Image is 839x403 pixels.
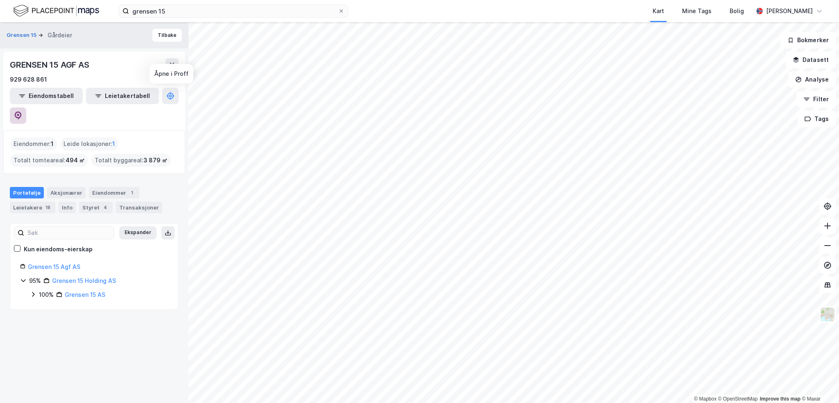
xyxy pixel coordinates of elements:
[798,364,839,403] div: Kontrollprogram for chat
[820,307,835,322] img: Z
[24,227,114,239] input: Søk
[730,6,744,16] div: Bolig
[59,202,76,213] div: Info
[128,189,136,197] div: 1
[760,396,800,402] a: Improve this map
[116,202,162,213] div: Transaksjoner
[788,71,836,88] button: Analyse
[44,203,52,212] div: 18
[28,263,80,270] a: Grensen 15 Agf AS
[798,111,836,127] button: Tags
[129,5,338,17] input: Søk på adresse, matrikkel, gårdeiere, leietakere eller personer
[39,290,54,300] div: 100%
[60,137,118,150] div: Leide lokasjoner :
[10,75,47,84] div: 929 628 861
[52,277,116,284] a: Grensen 15 Holding AS
[10,58,91,71] div: GRENSEN 15 AGF AS
[24,244,93,254] div: Kun eiendoms-eierskap
[10,187,44,198] div: Portefølje
[7,31,38,39] button: Grensen 15
[653,6,664,16] div: Kart
[48,30,72,40] div: Gårdeier
[10,202,55,213] div: Leietakere
[86,88,159,104] button: Leietakertabell
[112,139,115,149] span: 1
[66,155,85,165] span: 494 ㎡
[796,91,836,107] button: Filter
[10,88,83,104] button: Eiendomstabell
[798,364,839,403] iframe: Chat Widget
[79,202,113,213] div: Styret
[10,137,57,150] div: Eiendommer :
[101,203,109,212] div: 4
[694,396,717,402] a: Mapbox
[786,52,836,68] button: Datasett
[718,396,758,402] a: OpenStreetMap
[143,155,168,165] span: 3 879 ㎡
[780,32,836,48] button: Bokmerker
[65,291,105,298] a: Grensen 15 AS
[13,4,99,18] img: logo.f888ab2527a4732fd821a326f86c7f29.svg
[51,139,54,149] span: 1
[682,6,712,16] div: Mine Tags
[47,187,86,198] div: Aksjonærer
[152,29,182,42] button: Tilbake
[29,276,41,286] div: 95%
[10,154,88,167] div: Totalt tomteareal :
[766,6,813,16] div: [PERSON_NAME]
[119,226,156,239] button: Ekspander
[91,154,171,167] div: Totalt byggareal :
[89,187,139,198] div: Eiendommer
